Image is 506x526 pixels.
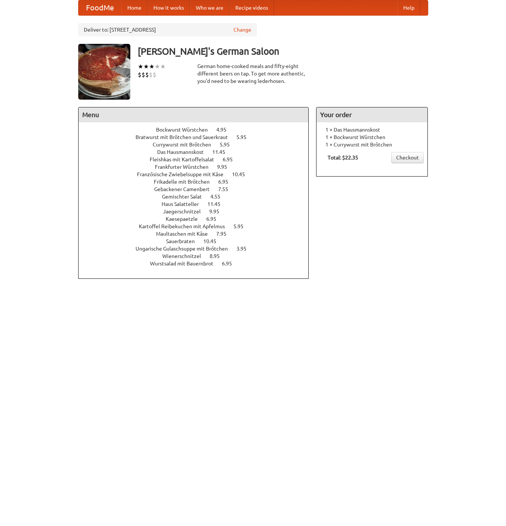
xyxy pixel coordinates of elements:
a: How it works [147,0,190,15]
span: Kartoffel Reibekuchen mit Apfelmus [139,223,232,229]
span: Currywurst mit Brötchen [153,142,219,148]
a: Frikadelle mit Brötchen 6.95 [154,179,242,185]
span: Wurstsalad mit Bauernbrot [150,261,221,267]
span: 11.45 [207,201,228,207]
a: Kaesepaetzle 6.95 [166,216,230,222]
img: angular.jpg [78,44,130,100]
span: 11.45 [212,149,233,155]
a: Das Hausmannskost 11.45 [157,149,239,155]
span: Kaesepaetzle [166,216,205,222]
span: Wienerschnitzel [162,253,209,259]
h3: [PERSON_NAME]'s German Saloon [138,44,428,59]
span: 6.95 [206,216,224,222]
b: Total: $22.35 [328,155,358,161]
li: ★ [160,62,166,71]
li: 1 × Bockwurst Würstchen [320,133,424,141]
span: Französische Zwiebelsuppe mit Käse [137,171,231,177]
a: Recipe videos [229,0,274,15]
li: ★ [138,62,143,71]
a: Change [233,26,251,33]
h4: Your order [316,107,427,122]
li: ★ [149,62,155,71]
a: Ungarische Gulaschsuppe mit Brötchen 3.95 [136,246,260,252]
span: Sauerbraten [166,238,202,244]
span: 3.95 [236,246,254,252]
a: Maultaschen mit Käse 7.95 [156,231,240,237]
span: 10.45 [232,171,252,177]
a: Kartoffel Reibekuchen mit Apfelmus 5.95 [139,223,257,229]
span: Haus Salatteller [162,201,206,207]
a: Help [397,0,420,15]
li: $ [153,71,156,79]
li: 1 × Currywurst mit Brötchen [320,141,424,148]
a: Wienerschnitzel 8.95 [162,253,233,259]
span: 4.95 [216,127,234,133]
span: 9.95 [209,209,227,214]
span: Bratwurst mit Brötchen und Sauerkraut [136,134,235,140]
a: FoodMe [79,0,121,15]
a: Gebackener Camenbert 7.55 [154,186,242,192]
li: $ [141,71,145,79]
a: Wurstsalad mit Bauernbrot 6.95 [150,261,246,267]
a: Französische Zwiebelsuppe mit Käse 10.45 [137,171,259,177]
span: Gemischter Salat [162,194,209,200]
span: 7.55 [218,186,236,192]
a: Sauerbraten 10.45 [166,238,230,244]
span: Frikadelle mit Brötchen [154,179,217,185]
li: $ [138,71,141,79]
li: ★ [155,62,160,71]
li: $ [145,71,149,79]
a: Checkout [391,152,424,163]
div: Deliver to: [STREET_ADDRESS] [78,23,257,36]
span: Frankfurter Würstchen [155,164,216,170]
span: 7.95 [216,231,234,237]
span: 9.95 [217,164,235,170]
a: Jaegerschnitzel 9.95 [163,209,233,214]
h4: Menu [79,107,309,122]
span: 10.45 [203,238,224,244]
a: Bockwurst Würstchen 4.95 [156,127,240,133]
span: Fleishkas mit Kartoffelsalat [150,156,222,162]
span: 4.55 [210,194,228,200]
span: 6.95 [223,156,240,162]
span: Ungarische Gulaschsuppe mit Brötchen [136,246,235,252]
span: Maultaschen mit Käse [156,231,215,237]
span: 6.95 [222,261,239,267]
li: ★ [143,62,149,71]
span: Gebackener Camenbert [154,186,217,192]
span: 5.95 [236,134,254,140]
a: Who we are [190,0,229,15]
span: Das Hausmannskost [157,149,211,155]
span: Jaegerschnitzel [163,209,208,214]
li: 1 × Das Hausmannskost [320,126,424,133]
a: Frankfurter Würstchen 9.95 [155,164,241,170]
a: Gemischter Salat 4.55 [162,194,234,200]
span: Bockwurst Würstchen [156,127,215,133]
div: German home-cooked meals and fifty-eight different beers on tap. To get more authentic, you'd nee... [197,62,309,85]
span: 5.95 [233,223,251,229]
span: 8.95 [210,253,227,259]
span: 6.95 [218,179,236,185]
li: $ [149,71,153,79]
a: Fleishkas mit Kartoffelsalat 6.95 [150,156,246,162]
a: Bratwurst mit Brötchen und Sauerkraut 5.95 [136,134,260,140]
span: 5.95 [220,142,237,148]
a: Currywurst mit Brötchen 5.95 [153,142,244,148]
a: Home [121,0,147,15]
a: Haus Salatteller 11.45 [162,201,234,207]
